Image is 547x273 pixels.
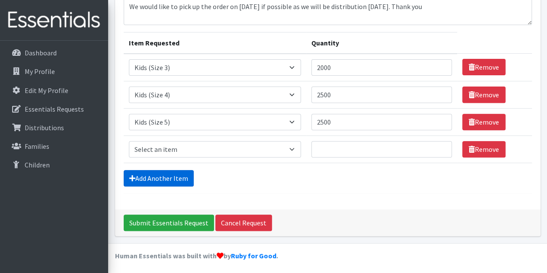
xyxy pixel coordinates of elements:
a: Distributions [3,119,105,136]
p: Families [25,142,49,151]
p: Distributions [25,123,64,132]
a: Essentials Requests [3,100,105,118]
strong: Human Essentials was built with by . [115,251,278,260]
p: Essentials Requests [25,105,84,113]
a: Remove [462,141,505,157]
a: My Profile [3,63,105,80]
a: Dashboard [3,44,105,61]
a: Add Another Item [124,170,194,186]
p: Edit My Profile [25,86,68,95]
p: Dashboard [25,48,57,57]
th: Item Requested [124,32,307,54]
a: Children [3,156,105,173]
p: Children [25,161,50,169]
a: Remove [462,87,505,103]
a: Remove [462,59,505,75]
a: Cancel Request [215,215,272,231]
input: Submit Essentials Request [124,215,214,231]
a: Edit My Profile [3,82,105,99]
a: Remove [462,114,505,130]
p: My Profile [25,67,55,76]
a: Families [3,138,105,155]
img: HumanEssentials [3,6,105,35]
a: Ruby for Good [231,251,276,260]
th: Quantity [306,32,457,54]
